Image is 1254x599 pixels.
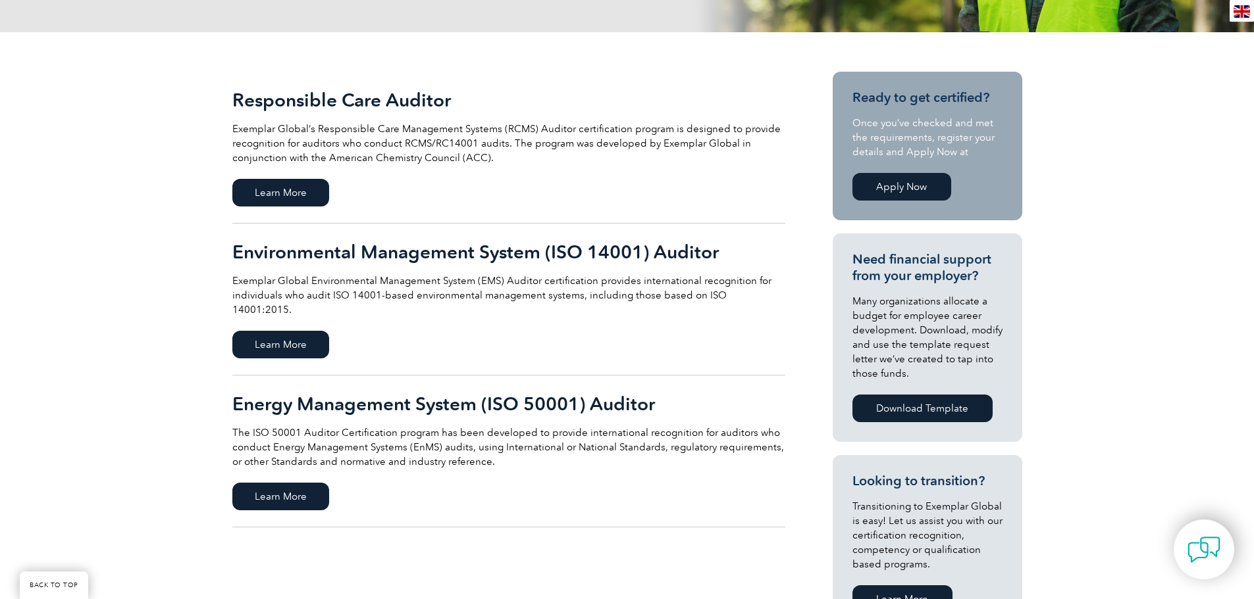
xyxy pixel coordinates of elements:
p: The ISO 50001 Auditor Certification program has been developed to provide international recogniti... [232,425,785,469]
p: Exemplar Global’s Responsible Care Management Systems (RCMS) Auditor certification program is des... [232,122,785,165]
p: Exemplar Global Environmental Management System (EMS) Auditor certification provides internationa... [232,274,785,317]
h2: Environmental Management System (ISO 14001) Auditor [232,241,785,262]
a: Environmental Management System (ISO 14001) Auditor Exemplar Global Environmental Management Syst... [232,224,785,375]
h2: Energy Management System (ISO 50001) Auditor [232,393,785,414]
p: Many organizations allocate a budget for employee career development. Download, modify and use th... [852,294,1003,381]
h3: Looking to transition? [852,473,1003,489]
h3: Need financial support from your employer? [852,251,1003,284]
a: Apply Now [852,173,951,201]
span: Learn More [232,331,329,358]
a: BACK TO TOP [20,571,88,599]
a: Download Template [852,395,993,422]
img: en [1234,5,1250,18]
h2: Responsible Care Auditor [232,89,785,110]
p: Once you’ve checked and met the requirements, register your details and Apply Now at [852,116,1003,159]
p: Transitioning to Exemplar Global is easy! Let us assist you with our certification recognition, c... [852,499,1003,571]
a: Energy Management System (ISO 50001) Auditor The ISO 50001 Auditor Certification program has been... [232,375,785,527]
h3: Ready to get certified? [852,89,1003,106]
img: contact-chat.png [1188,533,1220,566]
span: Learn More [232,179,329,206]
span: Learn More [232,483,329,510]
a: Responsible Care Auditor Exemplar Global’s Responsible Care Management Systems (RCMS) Auditor cer... [232,72,785,224]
